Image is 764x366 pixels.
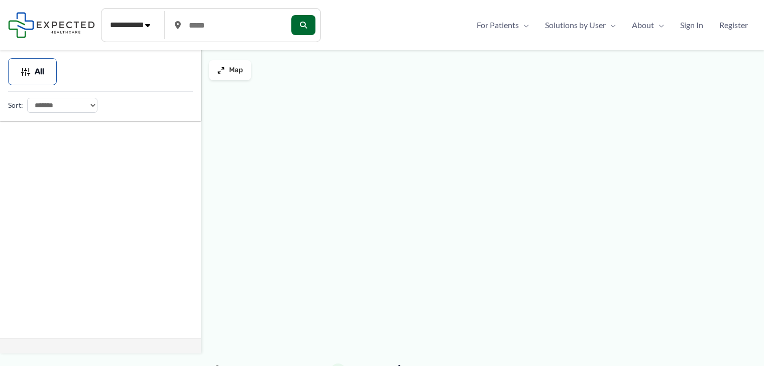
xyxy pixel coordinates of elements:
[537,18,624,33] a: Solutions by UserMenu Toggle
[606,18,616,33] span: Menu Toggle
[545,18,606,33] span: Solutions by User
[477,18,519,33] span: For Patients
[719,18,748,33] span: Register
[711,18,756,33] a: Register
[209,60,251,80] button: Map
[8,12,95,38] img: Expected Healthcare Logo - side, dark font, small
[624,18,672,33] a: AboutMenu Toggle
[654,18,664,33] span: Menu Toggle
[229,66,243,75] span: Map
[8,99,23,112] label: Sort:
[632,18,654,33] span: About
[8,58,57,85] button: All
[217,66,225,74] img: Maximize
[469,18,537,33] a: For PatientsMenu Toggle
[21,67,31,77] img: Filter
[519,18,529,33] span: Menu Toggle
[672,18,711,33] a: Sign In
[35,68,44,75] span: All
[680,18,703,33] span: Sign In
